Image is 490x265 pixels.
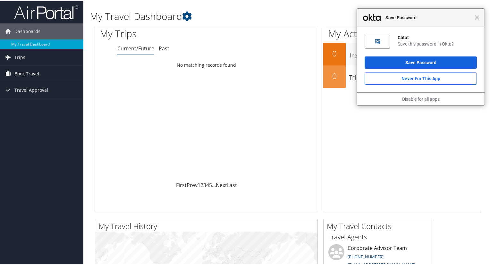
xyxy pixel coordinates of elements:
[95,59,318,70] td: No matching records found
[100,26,220,40] h1: My Trips
[323,47,346,58] h2: 0
[203,181,206,188] a: 3
[14,4,78,19] img: airportal-logo.png
[206,181,209,188] a: 4
[14,81,48,98] span: Travel Approval
[402,96,440,101] a: Disable for all apps
[375,38,380,44] img: 9IrUADAAAABklEQVQDAMp15y9HRpfFAAAAAElFTkSuQmCC
[90,9,354,22] h1: My Travel Dashboard
[435,3,486,22] a: [PERSON_NAME]
[176,181,187,188] a: First
[14,23,40,39] span: Dashboards
[365,72,477,84] button: Never for this App
[187,181,198,188] a: Prev
[159,44,169,51] a: Past
[216,181,227,188] a: Next
[398,40,477,46] div: Save this password in Okta?
[323,26,481,40] h1: My Action Items
[348,253,384,259] a: [PHONE_NUMBER]
[349,47,481,59] h3: Travel Approvals Pending (Advisor Booked)
[327,220,432,231] h2: My Travel Contacts
[323,65,481,87] a: 0Trips Missing Hotels
[365,56,477,68] button: Save Password
[475,14,479,19] span: Close
[227,181,237,188] a: Last
[323,42,481,65] a: 0Travel Approvals Pending (Advisor Booked)
[14,49,25,65] span: Trips
[200,181,203,188] a: 2
[349,69,481,81] h3: Trips Missing Hotels
[328,232,427,241] h3: Travel Agents
[117,44,154,51] a: Current/Future
[98,220,317,231] h2: My Travel History
[209,181,212,188] a: 5
[382,13,475,21] span: Save Password
[398,34,477,40] div: Cbtat
[198,181,200,188] a: 1
[323,70,346,81] h2: 0
[14,65,39,81] span: Book Travel
[212,181,216,188] span: …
